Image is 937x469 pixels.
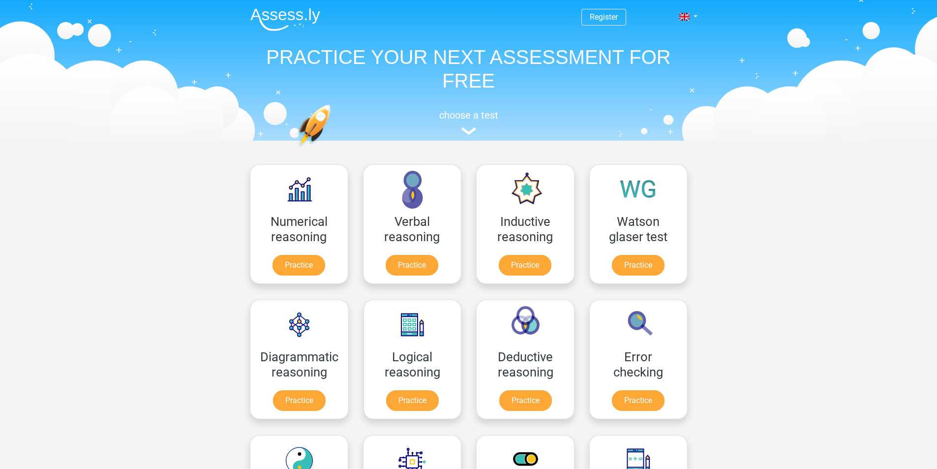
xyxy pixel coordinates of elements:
a: Register [590,12,618,22]
img: assessment [461,127,476,135]
a: Practice [612,390,665,411]
a: Practice [499,255,551,276]
img: practice [297,104,369,193]
a: choose a test [242,109,695,135]
a: Practice [386,255,438,276]
a: Practice [612,255,665,276]
img: Assessly [250,8,320,31]
a: Practice [273,390,326,411]
a: Practice [272,255,325,276]
h5: choose a test [242,109,695,121]
a: Practice [386,390,439,411]
a: Practice [499,390,552,411]
h1: PRACTICE YOUR NEXT ASSESSMENT FOR FREE [242,45,695,93]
